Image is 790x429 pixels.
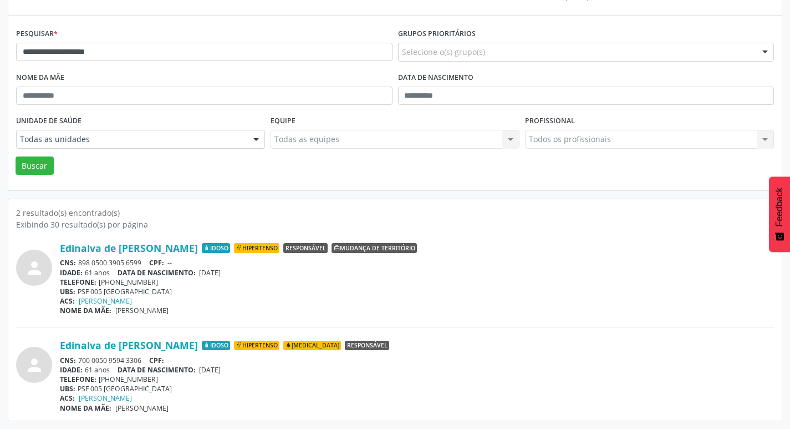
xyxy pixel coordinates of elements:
span: Mudança de território [332,243,417,253]
div: 898 0500 3905 6599 [60,258,774,268]
span: IDADE: [60,365,83,375]
span: Hipertenso [234,243,279,253]
span: [MEDICAL_DATA] [283,341,341,351]
span: -- [167,356,172,365]
button: Buscar [16,157,54,175]
span: Feedback [774,188,784,226]
span: ACS: [60,296,75,306]
button: Feedback - Mostrar pesquisa [769,176,790,252]
label: Unidade de saúde [16,113,81,130]
span: UBS: [60,287,75,296]
span: DATA DE NASCIMENTO: [118,268,196,277]
span: DATA DE NASCIMENTO: [118,365,196,375]
label: Equipe [271,113,295,130]
div: 2 resultado(s) encontrado(s) [16,207,774,219]
div: Exibindo 30 resultado(s) por página [16,219,774,230]
span: [DATE] [199,365,221,375]
span: CNS: [60,356,76,365]
i: person [24,355,44,375]
label: Data de nascimento [398,69,473,87]
span: NOME DA MÃE: [60,403,111,413]
span: [PERSON_NAME] [115,403,169,413]
a: [PERSON_NAME] [79,296,132,306]
span: ACS: [60,393,75,403]
a: Edinalva de [PERSON_NAME] [60,339,198,351]
div: 61 anos [60,268,774,277]
span: Selecione o(s) grupo(s) [402,46,485,58]
div: 700 0050 9594 3306 [60,356,774,365]
label: Profissional [525,113,575,130]
span: NOME DA MÃE: [60,306,111,315]
span: TELEFONE: [60,375,96,384]
span: [DATE] [199,268,221,277]
label: Nome da mãe [16,69,64,87]
span: [PERSON_NAME] [115,306,169,315]
div: 61 anos [60,365,774,375]
span: -- [167,258,172,268]
div: [PHONE_NUMBER] [60,375,774,384]
i: person [24,258,44,278]
span: TELEFONE: [60,277,96,287]
span: CNS: [60,258,76,268]
label: Grupos prioritários [398,26,476,43]
label: Pesquisar [16,26,58,43]
span: UBS: [60,384,75,393]
div: PSF 005 [GEOGRAPHIC_DATA] [60,384,774,393]
span: CPF: [149,356,164,365]
div: PSF 005 [GEOGRAPHIC_DATA] [60,287,774,296]
span: IDADE: [60,268,83,277]
span: Idoso [202,243,230,253]
span: Hipertenso [234,341,279,351]
span: Idoso [202,341,230,351]
span: Responsável [283,243,328,253]
div: [PHONE_NUMBER] [60,277,774,287]
a: [PERSON_NAME] [79,393,132,403]
a: Edinalva de [PERSON_NAME] [60,242,198,254]
span: Responsável [345,341,389,351]
span: CPF: [149,258,164,268]
span: Todas as unidades [20,134,242,145]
